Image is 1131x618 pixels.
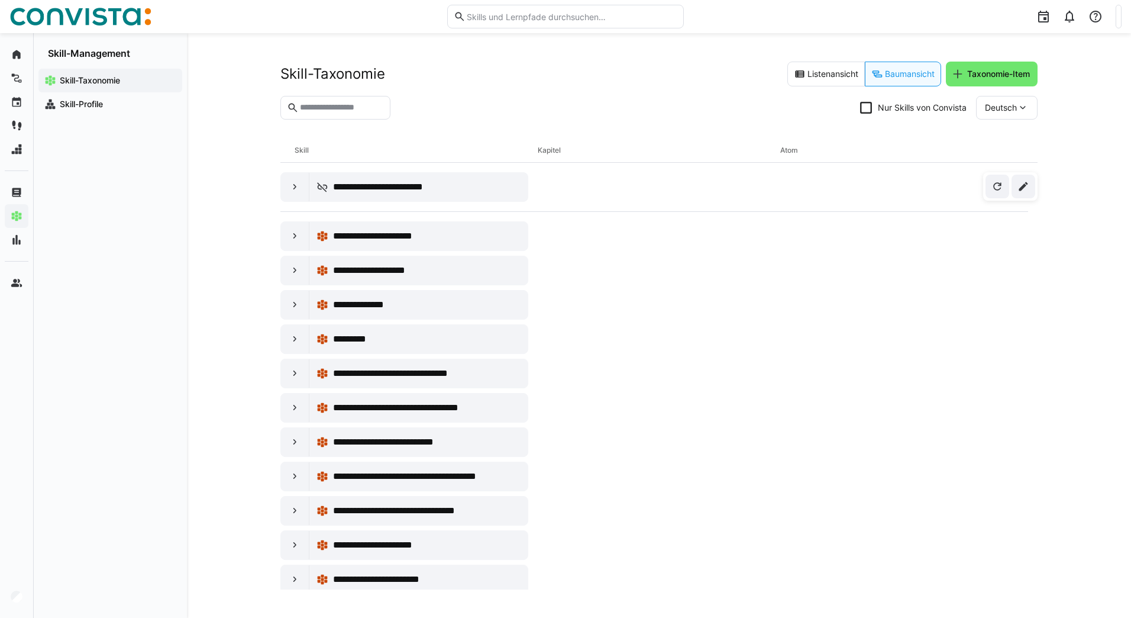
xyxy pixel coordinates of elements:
span: Deutsch [985,102,1017,114]
eds-button-option: Listenansicht [787,62,865,86]
eds-button-option: Baumansicht [865,62,941,86]
div: Atom [780,139,1023,162]
eds-checkbox: Nur Skills von Convista [860,102,967,114]
button: Taxonomie-Item [946,62,1038,86]
span: Taxonomie-Item [965,68,1032,80]
input: Skills und Lernpfade durchsuchen… [466,11,677,22]
div: Skill [295,139,538,162]
h2: Skill-Taxonomie [280,65,385,83]
div: Kapitel [538,139,781,162]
